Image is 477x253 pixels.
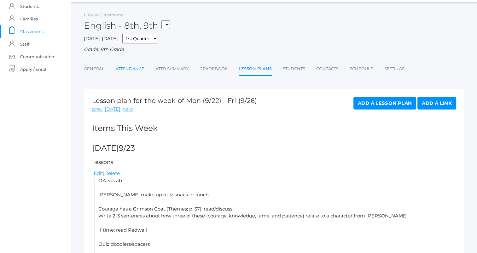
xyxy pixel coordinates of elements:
[316,63,339,75] a: Contacts
[94,170,456,177] div: |
[92,124,456,133] h2: Items This Week
[353,97,416,110] a: Add a Lesson Plan
[115,63,144,75] a: Attendance
[92,159,456,165] h5: Lessons
[119,143,135,153] span: 9/23
[350,63,373,75] a: Schedule
[123,106,133,113] a: next
[88,12,123,17] a: Go to Classrooms
[104,170,120,176] a: Delete
[20,25,44,38] span: Classrooms
[283,63,305,75] a: Students
[94,170,103,176] a: Edit
[92,97,257,104] h1: Lesson plan for the week of Mon (9/22) - Fri (9/26)
[239,63,272,76] a: Lesson Plans
[155,63,189,75] a: Attd Summary
[84,36,118,42] span: [DATE]-[DATE]
[20,38,29,50] span: Staff
[384,63,404,75] a: Settings
[92,144,456,153] h2: [DATE]
[20,63,48,76] span: Apply / Enroll
[84,21,170,31] h2: English - 8th, 9th
[20,50,54,63] span: Communication
[84,46,464,53] div: Grade: 8th Grade
[200,63,228,75] a: Gradebook
[84,63,104,75] a: General
[105,106,120,113] a: [DATE]
[20,13,38,25] span: Families
[417,97,456,110] a: Add a Link
[92,106,102,113] a: prev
